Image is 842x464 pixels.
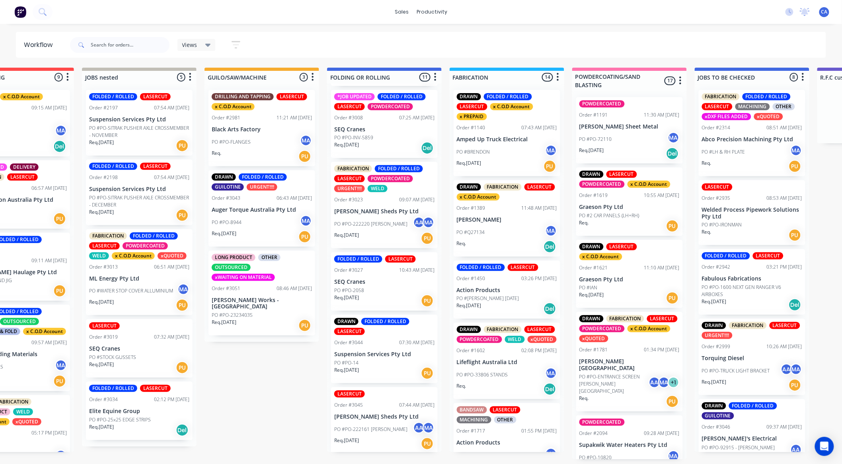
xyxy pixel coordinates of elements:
div: FABRICATIONFOLDED / ROLLEDLASERCUTPOWDERCOATEDWELDx C.O.D AccountxQUOTEDOrder #301306:51 AM [DATE... [86,229,193,316]
div: 01:34 PM [DATE] [644,346,680,353]
div: DRAWNFABRICATIONLASERCUTURGENT!!!!Order #299910:26 AM [DATE]Torquing DieselPO #PO-TRUCK LIGHT BRA... [699,319,805,395]
div: xWAITING ON MATERIAL [212,274,275,281]
div: LASERCUT [457,103,487,110]
div: DRAWN [579,171,604,178]
p: Abco Precision Machining Pty Ltd [702,136,802,143]
div: Order #1602 [457,347,485,354]
div: LASERCUT [140,163,171,170]
p: SEQ Cranes [334,126,435,133]
div: x C.O.D Account [628,325,670,332]
div: PU [176,361,189,374]
div: MA [177,283,189,295]
div: Order #2197 [89,104,118,111]
div: LASERCUT [277,93,307,100]
p: Req. [212,150,221,157]
div: LASERCUT [702,103,733,110]
div: PU [53,285,66,297]
div: FOLDED / ROLLED [89,385,137,392]
div: FOLDED / ROLLEDLASERCUTOrder #219807:54 AM [DATE]Suspension Services Pty LtdPO #PO-SITRAK PUSHER ... [86,160,193,225]
div: LASERCUT [606,171,637,178]
p: PO #PO-2058 [334,287,364,294]
div: Order #3044 [334,339,363,346]
div: xQUOTED [158,252,187,259]
p: Fabulous Fabrications [702,275,802,282]
p: Lifeflight Australia Ltd [457,359,557,366]
div: Order #2981 [212,114,240,121]
div: POWDERCOATED [579,181,625,188]
div: DRAWNFABRICATIONLASERCUTx C.O.D AccountOrder #138911:48 AM [DATE][PERSON_NAME]PO #Q27134MAReq.Del [454,180,560,257]
div: FOLDED / ROLLED [334,255,382,263]
div: 11:48 AM [DATE] [522,205,557,212]
div: MA [545,367,557,379]
span: CA [821,8,828,16]
p: Action Products [457,287,557,294]
div: DRAWN [457,183,481,191]
div: 07:43 AM [DATE] [522,124,557,131]
p: PO #PO-14 [334,359,359,367]
p: Amped Up Truck Electrical [457,136,557,143]
div: OTHER [773,103,795,110]
div: LASERCUTOrder #304507:44 AM [DATE][PERSON_NAME] Sheds Pty LtdPO #PO-222161 [PERSON_NAME]AAMAReq.[... [331,387,438,454]
div: MA [668,132,680,144]
div: PU [544,160,556,173]
div: PU [298,319,311,332]
p: PO #PO-FLANGES [212,138,251,146]
div: DRILLING AND TAPPINGLASERCUTx C.O.D AccountOrder #298111:21 AM [DATE]Black Arts FactoryPO #PO-FLA... [209,90,315,166]
div: 11:21 AM [DATE] [277,114,312,121]
div: FOLDED / ROLLED [89,163,137,170]
div: LASERCUT [140,385,171,392]
p: Req. [DATE] [212,319,236,326]
div: x C.O.D Account [23,328,66,335]
p: Req. [579,219,589,226]
div: PU [789,229,801,242]
div: MA [300,215,312,227]
p: [PERSON_NAME] Works - [GEOGRAPHIC_DATA] [212,297,312,310]
div: PU [789,379,801,392]
p: ML Energy Pty Ltd [89,275,189,282]
div: Order #1619 [579,192,608,199]
div: FABRICATION [484,326,522,333]
div: PU [666,395,679,408]
div: LASERCUT [334,103,365,110]
div: 06:43 AM [DATE] [277,195,312,202]
p: PO #PO-72110 [579,136,612,143]
div: DRAWNFABRICATIONLASERCUTPOWDERCOATEDx C.O.D AccountxQUOTEDOrder #178101:34 PM [DATE][PERSON_NAME]... [576,312,683,411]
div: FOLDED / ROLLED [484,93,532,100]
div: xQUOTED [528,336,557,343]
div: 07:54 AM [DATE] [154,104,189,111]
p: Suspension Services Pty Ltd [334,351,435,358]
div: DRAWN [579,243,604,250]
p: PO #PO-INV-5859 [334,134,373,141]
div: MACHINING [735,103,770,110]
div: DRAWN [212,174,236,181]
div: 10:55 AM [DATE] [644,192,680,199]
div: x PREPAID [457,113,487,120]
p: PO #IAN [579,284,598,291]
div: MA [55,359,67,371]
div: DRAWNLASERCUTPOWDERCOATEDx C.O.D AccountOrder #161910:55 AM [DATE]Graeson Pty LtdPO #2 CAR PANELS... [576,168,683,236]
div: Order #2999 [702,343,731,350]
div: FOLDED / ROLLED [361,318,409,325]
p: [PERSON_NAME][GEOGRAPHIC_DATA] [579,358,680,372]
div: FOLDED / ROLLEDLASERCUTOrder #302710:43 AM [DATE]SEQ CranesPO #PO-2058Req.[DATE]PU [331,252,438,311]
p: PO #Q27134 [457,229,485,236]
p: Req. [DATE] [212,230,236,237]
p: Req. [DATE] [334,367,359,374]
div: PU [666,292,679,304]
div: + 1 [668,376,680,388]
div: FOLDED / ROLLEDLASERCUTOrder #294203:21 PM [DATE]Fabulous FabricationsPO #PO-1600 NEXT GEN RANGER... [699,249,805,315]
p: Graeson Pty Ltd [579,204,680,211]
div: FABRICATION [729,322,767,329]
p: Req. [DATE] [702,378,727,386]
div: DRAWN [457,326,481,333]
div: 09:57 AM [DATE] [31,339,67,346]
div: PU [666,220,679,232]
div: Order #1621 [579,264,608,271]
p: Req. [DATE] [89,209,114,216]
div: PU [176,209,189,222]
div: 03:26 PM [DATE] [522,275,557,282]
div: FOLDED / ROLLED [743,93,791,100]
div: FOLDED / ROLLEDLASERCUTOrder #145003:26 PM [DATE]Action ProductsPO #[PERSON_NAME] [DATE]Req.[DATE... [454,261,560,319]
div: LASERCUT [140,93,171,100]
div: PU [176,299,189,312]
